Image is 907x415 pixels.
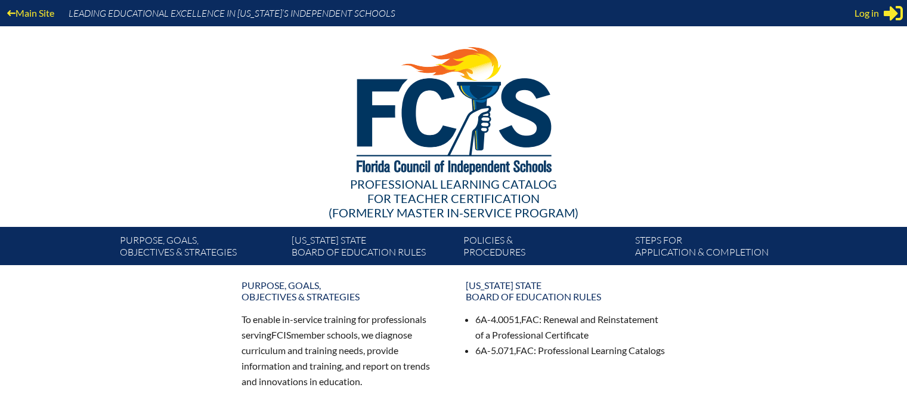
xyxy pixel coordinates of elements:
a: Steps forapplication & completion [630,232,802,265]
span: for Teacher Certification [367,191,540,205]
li: 6A-5.071, : Professional Learning Catalogs [475,343,666,358]
a: [US_STATE] StateBoard of Education rules [287,232,459,265]
img: FCISlogo221.eps [330,26,577,189]
svg: Sign in or register [884,4,903,23]
a: [US_STATE] StateBoard of Education rules [459,275,673,307]
a: Purpose, goals,objectives & strategies [234,275,449,307]
a: Policies &Procedures [459,232,630,265]
span: FAC [516,345,534,356]
span: Log in [855,6,879,20]
div: Professional Learning Catalog (formerly Master In-service Program) [110,177,797,220]
span: FCIS [271,329,291,340]
a: Purpose, goals,objectives & strategies [115,232,287,265]
a: Main Site [2,5,59,21]
span: FAC [521,313,539,325]
li: 6A-4.0051, : Renewal and Reinstatement of a Professional Certificate [475,312,666,343]
p: To enable in-service training for professionals serving member schools, we diagnose curriculum an... [242,312,442,389]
